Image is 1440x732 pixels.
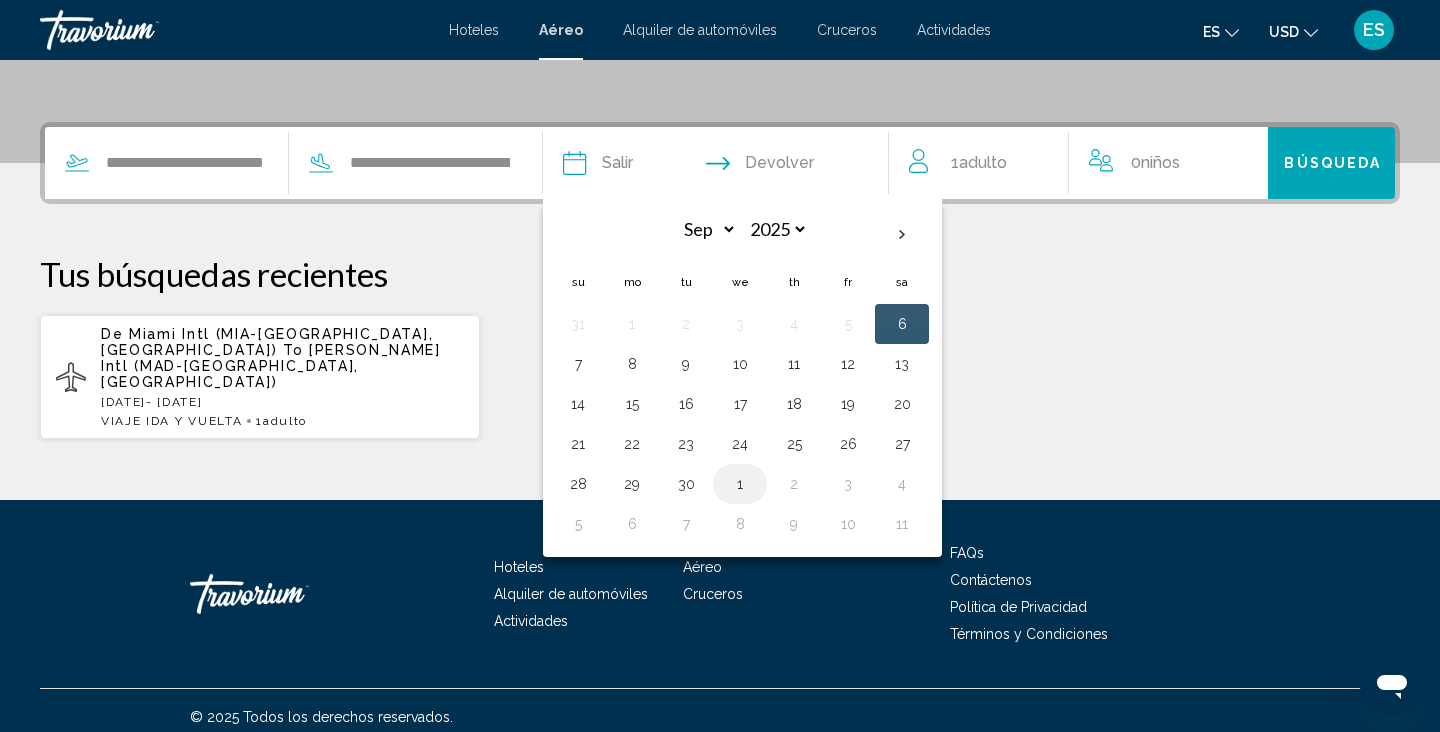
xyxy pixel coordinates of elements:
[1203,17,1239,46] button: Change language
[724,350,756,378] button: Day 10
[101,326,433,358] span: Miami Intl (MIA-[GEOGRAPHIC_DATA], [GEOGRAPHIC_DATA])
[670,510,702,538] button: Day 7
[778,470,810,498] button: Day 2
[670,470,702,498] button: Day 30
[101,414,242,428] span: VIAJE IDA Y VUELTA
[670,310,702,338] button: Day 2
[40,10,429,50] a: Travorium
[1203,24,1220,40] span: es
[263,414,307,428] span: Adulto
[101,342,441,390] span: [PERSON_NAME] Intl (MAD-[GEOGRAPHIC_DATA], [GEOGRAPHIC_DATA])
[45,127,1395,199] div: Search widget
[817,22,877,38] a: Cruceros
[950,626,1108,642] a: Términos y Condiciones
[832,430,864,458] button: Day 26
[1269,17,1318,46] button: Change currency
[101,395,464,409] p: [DATE] - [DATE]
[832,310,864,338] button: Day 5
[494,559,544,575] a: Hoteles
[951,149,1007,177] span: 1
[494,586,648,602] a: Alquiler de automóviles
[950,545,984,561] a: FAQs
[1141,153,1180,172] span: Niños
[889,127,1269,199] button: Travelers: 1 adult, 0 children
[778,350,810,378] button: Day 11
[449,22,499,38] a: Hoteles
[886,510,918,538] button: Day 11
[683,559,722,575] a: Aéreo
[563,127,633,199] button: Depart date
[778,310,810,338] button: Day 4
[616,350,648,378] button: Day 8
[778,510,810,538] button: Day 9
[539,22,583,38] a: Aéreo
[724,510,756,538] button: Day 8
[886,430,918,458] button: Day 27
[959,153,1007,172] span: Adulto
[562,350,594,378] button: Day 7
[832,390,864,418] button: Day 19
[886,470,918,498] button: Day 4
[875,212,929,258] button: Next month
[562,470,594,498] button: Day 28
[886,350,918,378] button: Day 13
[832,510,864,538] button: Day 10
[562,390,594,418] button: Day 14
[706,127,814,199] button: Return date
[40,314,480,440] button: De Miami Intl (MIA-[GEOGRAPHIC_DATA], [GEOGRAPHIC_DATA]) To [PERSON_NAME] Intl (MAD-[GEOGRAPHIC_D...
[283,342,303,358] span: To
[724,430,756,458] button: Day 24
[917,22,991,38] a: Actividades
[256,414,307,428] span: 1
[672,212,737,247] select: Select month
[670,430,702,458] button: Day 23
[832,350,864,378] button: Day 12
[724,310,756,338] button: Day 3
[950,599,1087,615] a: Política de Privacidad
[724,390,756,418] button: Day 17
[778,390,810,418] button: Day 18
[670,390,702,418] button: Day 16
[101,326,123,342] span: De
[190,564,390,624] a: Travorium
[670,350,702,378] button: Day 9
[616,430,648,458] button: Day 22
[1360,652,1424,716] iframe: Button to launch messaging window
[623,22,777,38] a: Alquiler de automóviles
[40,254,1400,294] p: Tus búsquedas recientes
[743,212,808,247] select: Select year
[562,510,594,538] button: Day 5
[1268,127,1395,199] button: Búsqueda
[745,149,814,177] span: Devolver
[562,430,594,458] button: Day 21
[950,572,1032,588] a: Contáctenos
[616,510,648,538] button: Day 6
[1348,9,1400,51] button: User Menu
[616,390,648,418] button: Day 15
[886,390,918,418] button: Day 20
[616,470,648,498] button: Day 29
[724,470,756,498] button: Day 1
[190,709,453,725] span: © 2025 Todos los derechos reservados.
[1269,24,1299,40] span: USD
[1131,149,1180,177] span: 0
[616,310,648,338] button: Day 1
[778,430,810,458] button: Day 25
[1363,20,1385,40] span: ES
[562,310,594,338] button: Day 31
[494,613,568,629] a: Actividades
[683,586,743,602] a: Cruceros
